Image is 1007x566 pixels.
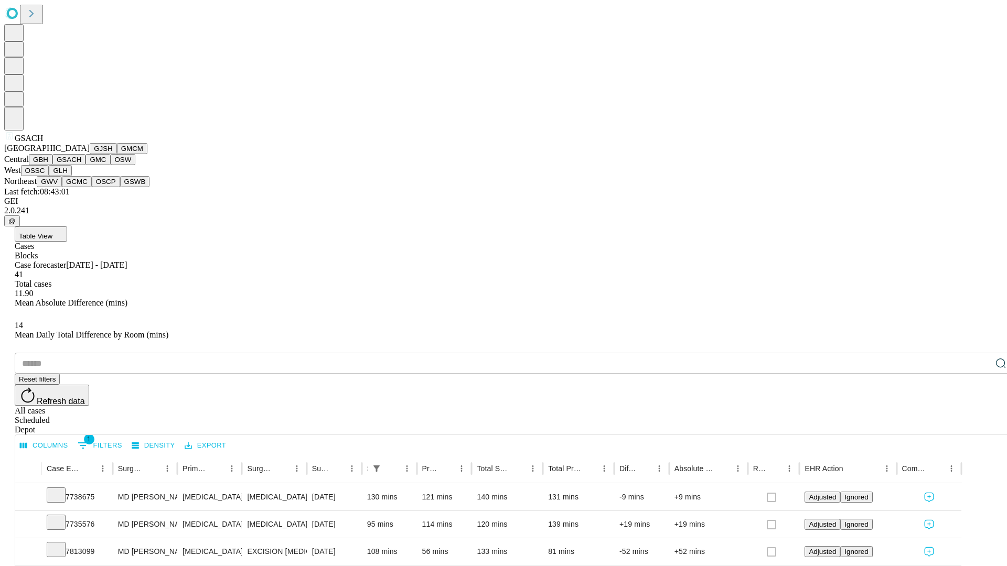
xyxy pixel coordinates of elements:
[160,461,175,476] button: Menu
[8,217,16,225] span: @
[19,232,52,240] span: Table View
[422,464,439,473] div: Predicted In Room Duration
[37,176,62,187] button: GWV
[47,511,108,538] div: 7735576
[95,461,110,476] button: Menu
[805,519,840,530] button: Adjusted
[844,520,868,528] span: Ignored
[844,493,868,501] span: Ignored
[767,461,782,476] button: Sort
[422,511,467,538] div: 114 mins
[753,464,767,473] div: Resolved in EHR
[840,519,872,530] button: Ignored
[312,464,329,473] div: Surgery Date
[247,538,301,565] div: EXCISION [MEDICAL_DATA] LESION EXCEPT [MEDICAL_DATA] SCALP NECK 4 PLUS CM
[52,154,85,165] button: GSACH
[548,484,609,510] div: 131 mins
[15,385,89,406] button: Refresh data
[548,538,609,565] div: 81 mins
[619,484,664,510] div: -9 mins
[15,134,43,143] span: GSACH
[477,511,538,538] div: 120 mins
[84,434,94,444] span: 1
[548,464,581,473] div: Total Predicted Duration
[582,461,597,476] button: Sort
[652,461,667,476] button: Menu
[809,548,836,556] span: Adjusted
[312,511,357,538] div: [DATE]
[4,177,37,186] span: Northeast
[183,464,209,473] div: Primary Service
[400,461,414,476] button: Menu
[111,154,136,165] button: OSW
[422,484,467,510] div: 121 mins
[21,165,49,176] button: OSSC
[15,260,66,269] span: Case forecaster
[330,461,345,476] button: Sort
[20,488,36,507] button: Expand
[129,438,178,454] button: Density
[4,155,29,164] span: Central
[548,511,609,538] div: 139 mins
[440,461,454,476] button: Sort
[145,461,160,476] button: Sort
[4,206,1003,215] div: 2.0.241
[367,538,412,565] div: 108 mins
[118,484,172,510] div: MD [PERSON_NAME] [PERSON_NAME] Md
[15,279,51,288] span: Total cases
[944,461,959,476] button: Menu
[637,461,652,476] button: Sort
[312,484,357,510] div: [DATE]
[47,464,80,473] div: Case Epic Id
[880,461,894,476] button: Menu
[840,546,872,557] button: Ignored
[454,461,469,476] button: Menu
[844,548,868,556] span: Ignored
[312,538,357,565] div: [DATE]
[597,461,612,476] button: Menu
[49,165,71,176] button: GLH
[290,461,304,476] button: Menu
[81,461,95,476] button: Sort
[902,464,928,473] div: Comments
[47,484,108,510] div: 7738675
[85,154,110,165] button: GMC
[15,289,33,298] span: 11.90
[210,461,224,476] button: Sort
[120,176,150,187] button: GSWB
[422,538,467,565] div: 56 mins
[674,484,743,510] div: +9 mins
[62,176,92,187] button: GCMC
[619,511,664,538] div: +19 mins
[224,461,239,476] button: Menu
[4,166,21,175] span: West
[4,215,20,226] button: @
[118,511,172,538] div: MD [PERSON_NAME] [PERSON_NAME] Md
[511,461,526,476] button: Sort
[90,143,117,154] button: GJSH
[367,484,412,510] div: 130 mins
[66,260,127,269] span: [DATE] - [DATE]
[47,538,108,565] div: 7813099
[15,298,127,307] span: Mean Absolute Difference (mins)
[619,538,664,565] div: -52 mins
[716,461,731,476] button: Sort
[367,511,412,538] div: 95 mins
[75,437,125,454] button: Show filters
[247,511,301,538] div: [MEDICAL_DATA]
[182,438,229,454] button: Export
[4,144,90,153] span: [GEOGRAPHIC_DATA]
[4,197,1003,206] div: GEI
[674,538,743,565] div: +52 mins
[809,520,836,528] span: Adjusted
[247,464,273,473] div: Surgery Name
[674,464,715,473] div: Absolute Difference
[782,461,797,476] button: Menu
[4,187,70,196] span: Last fetch: 08:43:01
[275,461,290,476] button: Sort
[369,461,384,476] div: 1 active filter
[15,374,60,385] button: Reset filters
[369,461,384,476] button: Show filters
[809,493,836,501] span: Adjusted
[619,464,636,473] div: Difference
